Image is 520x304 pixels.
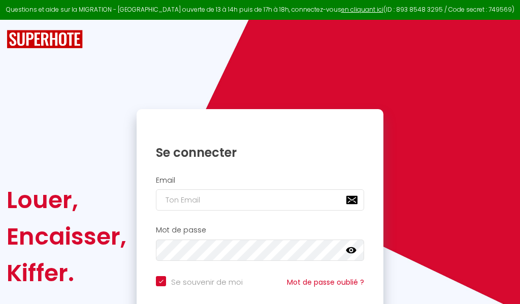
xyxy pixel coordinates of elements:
img: SuperHote logo [7,30,83,49]
a: en cliquant ici [341,5,383,14]
h1: Se connecter [156,145,364,160]
div: Encaisser, [7,218,126,255]
a: Mot de passe oublié ? [287,277,364,287]
div: Louer, [7,182,126,218]
h2: Mot de passe [156,226,364,234]
input: Ton Email [156,189,364,211]
div: Kiffer. [7,255,126,291]
h2: Email [156,176,364,185]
